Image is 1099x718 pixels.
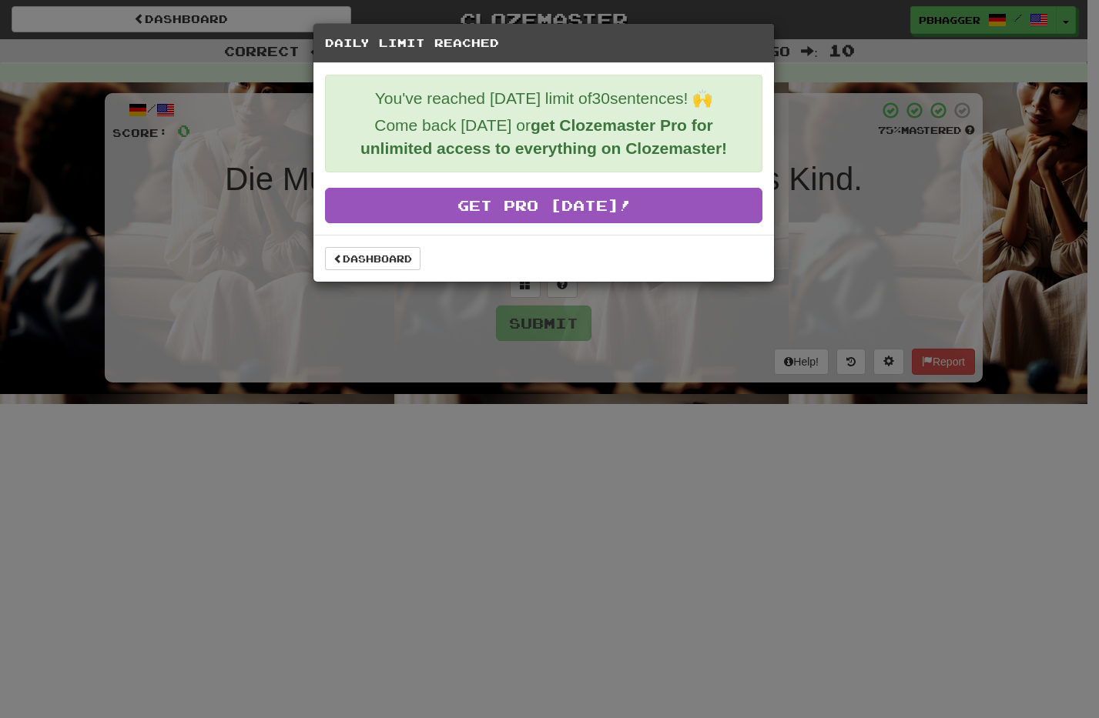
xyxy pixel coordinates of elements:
[325,188,762,223] a: Get Pro [DATE]!
[337,114,750,160] p: Come back [DATE] or
[360,116,727,157] strong: get Clozemaster Pro for unlimited access to everything on Clozemaster!
[337,87,750,110] p: You've reached [DATE] limit of 30 sentences! 🙌
[325,35,762,51] h5: Daily Limit Reached
[325,247,421,270] a: Dashboard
